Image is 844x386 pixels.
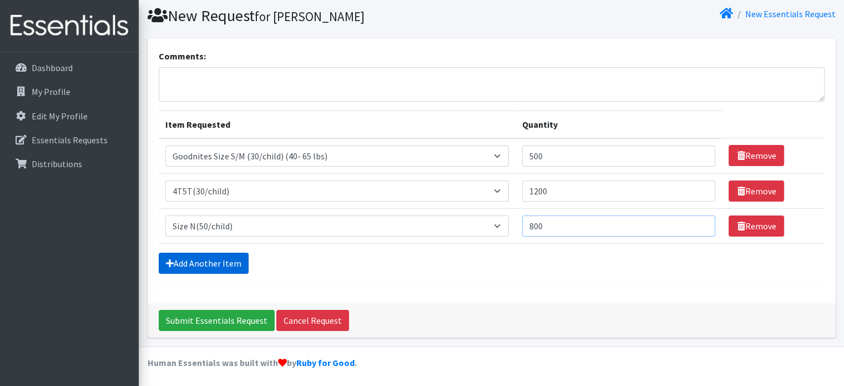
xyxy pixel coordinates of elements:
a: Essentials Requests [4,129,134,151]
img: HumanEssentials [4,7,134,44]
a: Ruby for Good [296,357,355,368]
a: Cancel Request [276,310,349,331]
a: My Profile [4,81,134,103]
a: Distributions [4,153,134,175]
p: Essentials Requests [32,134,108,146]
th: Item Requested [159,111,516,138]
input: Submit Essentials Request [159,310,275,331]
p: Edit My Profile [32,111,88,122]
th: Quantity [516,111,722,138]
a: Dashboard [4,57,134,79]
strong: Human Essentials was built with by . [148,357,357,368]
a: Add Another Item [159,253,249,274]
p: Distributions [32,158,82,169]
label: Comments: [159,49,206,63]
h1: New Request [148,6,488,26]
a: Edit My Profile [4,105,134,127]
p: Dashboard [32,62,73,73]
p: My Profile [32,86,70,97]
small: for [PERSON_NAME] [255,8,365,24]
